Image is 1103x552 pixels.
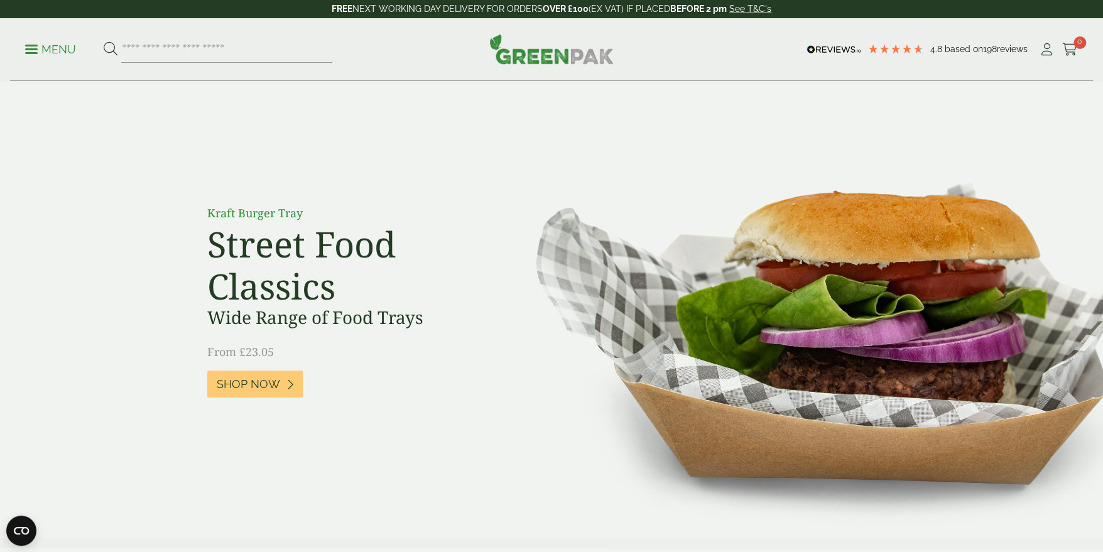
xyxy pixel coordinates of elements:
[207,205,490,222] p: Kraft Burger Tray
[207,344,274,359] span: From £23.05
[670,4,727,14] strong: BEFORE 2 pm
[729,4,771,14] a: See T&C's
[332,4,352,14] strong: FREE
[1062,43,1078,56] i: Cart
[217,377,280,391] span: Shop Now
[207,223,490,307] h2: Street Food Classics
[489,34,614,64] img: GreenPak Supplies
[1073,36,1086,49] span: 0
[496,82,1103,538] img: Street Food Classics
[6,516,36,546] button: Open CMP widget
[807,45,861,54] img: REVIEWS.io
[1039,43,1055,56] i: My Account
[997,44,1028,54] span: reviews
[25,42,76,55] a: Menu
[867,43,924,55] div: 4.79 Stars
[945,44,983,54] span: Based on
[207,371,303,398] a: Shop Now
[207,307,490,328] h3: Wide Range of Food Trays
[543,4,589,14] strong: OVER £100
[930,44,945,54] span: 4.8
[983,44,997,54] span: 198
[1062,40,1078,59] a: 0
[25,42,76,57] p: Menu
